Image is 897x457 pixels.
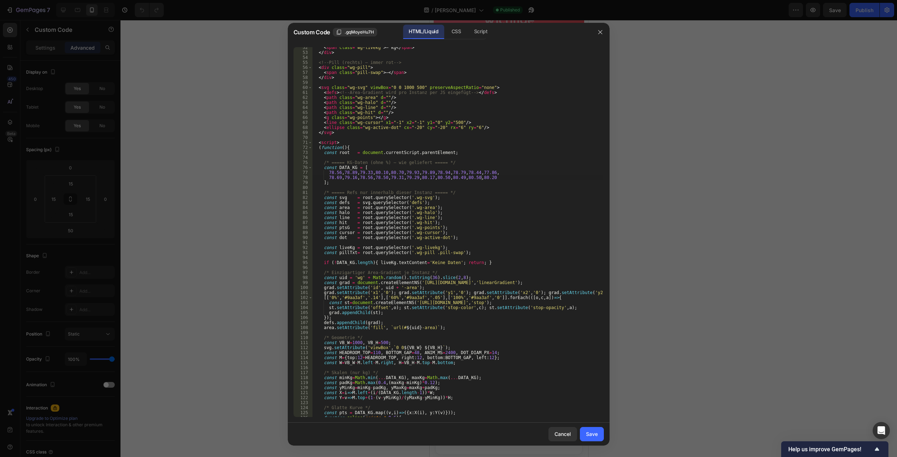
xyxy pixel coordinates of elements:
div: 83 [294,200,312,205]
div: 123 [294,400,312,405]
div: 105 [294,310,312,315]
div: 85 [294,210,312,215]
div: 120 [294,385,312,390]
div: 98 [294,275,312,280]
div: 109 [294,330,312,335]
div: 92 [294,245,312,250]
strong: STATISTIKEN [8,145,40,151]
span: – [142,368,144,374]
div: 113 [294,350,312,355]
div: 76 [294,165,312,170]
div: Open Intercom Messenger [873,422,890,439]
div: 114 [294,355,312,360]
div: 103 [294,300,312,305]
div: 93 [294,250,312,255]
span: – [142,213,144,219]
div: Verlauf [5,205,153,280]
div: 110 [294,335,312,340]
button: Save [580,427,604,441]
strong: KÖRPERGEWICHT [8,155,92,168]
div: 75 [294,160,312,165]
div: Custom Code [9,190,39,197]
div: 73 [294,150,312,155]
div: 58 [294,75,312,80]
div: 66 [294,115,312,120]
div: 100 [294,285,312,290]
div: 96 [294,265,312,270]
div: 87 [294,220,312,225]
div: 78 [294,175,312,180]
div: 106 [294,315,312,320]
div: 71 [294,140,312,145]
div: Verlauf [5,361,153,435]
div: 107 [294,320,312,325]
div: 94 [294,255,312,260]
div: 64 [294,105,312,110]
div: 108 [294,325,312,330]
div: 59 [294,80,312,85]
div: 57 [294,70,312,75]
div: 104 [294,305,312,310]
span: und nicht hunderprozentig akkurat ist. [51,342,148,349]
div: 68 [294,125,312,130]
div: 52 [294,45,312,50]
div: 101 [294,290,312,295]
div: 95 [294,260,312,265]
div: 116 [294,365,312,370]
button: Show survey - Help us improve GemPages! [788,445,881,453]
div: 54 [294,55,312,60]
div: 65 [294,110,312,115]
div: 112 [294,345,312,350]
div: 126 [294,415,312,420]
div: HTML/Liquid [403,25,444,39]
div: 86 [294,215,312,220]
div: 60 [294,85,312,90]
div: 67 [294,120,312,125]
div: 63 [294,100,312,105]
div: 77 [294,170,312,175]
div: 124 [294,405,312,410]
button: Cancel [548,427,577,441]
div: 89 [294,230,312,235]
span: Custom Code [294,28,330,36]
p: Enhanced Coaching bietet dir Einblicke, die du sonst nirgends erhältst. Unser Premium Coaching-Sy... [18,64,141,103]
div: Script [468,25,493,39]
div: 117 [294,370,312,375]
div: 111 [294,340,312,345]
span: .gqMoyeHu7H [345,29,374,35]
div: 74 [294,155,312,160]
div: 84 [294,205,312,210]
div: 55 [294,60,312,65]
div: 70 [294,135,312,140]
div: 69 [294,130,312,135]
div: 102 [294,295,312,300]
div: 91 [294,240,312,245]
div: 61 [294,90,312,95]
strong: Gesamtgewicht deines Körpers [8,172,128,186]
div: 90 [294,235,312,240]
button: .gqMoyeHu7H [333,28,377,36]
div: 81 [294,190,312,195]
strong: FETTFREIE MASSE [8,302,97,315]
div: 121 [294,390,312,395]
div: 62 [294,95,312,100]
div: 53 [294,50,312,55]
div: CSS [446,25,467,39]
div: 119 [294,380,312,385]
img: image_demo.jpg [76,109,83,116]
div: 80 [294,185,312,190]
div: 118 [294,375,312,380]
div: 82 [294,195,312,200]
div: 72 [294,145,312,150]
div: 125 [294,410,312,415]
span: Help us improve GemPages! [788,446,873,453]
div: 99 [294,280,312,285]
div: 115 [294,360,312,365]
div: 79 [294,180,312,185]
p: Wie entwickelt sich das ? Ob du im Wochendurchschnitt ab- oder zunimmst, siehst du hier. [8,172,151,194]
div: 56 [294,65,312,70]
div: 97 [294,270,312,275]
strong: Bitte beachte, dass dieser Wert nur theoretisch errechnet wurde [8,334,132,349]
div: Save [586,430,598,438]
p: Dieser Wert zeigt uns, ob wir nicht nur optisch, sondern auch faktisch Muskulatur aufbauen. [8,319,151,349]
